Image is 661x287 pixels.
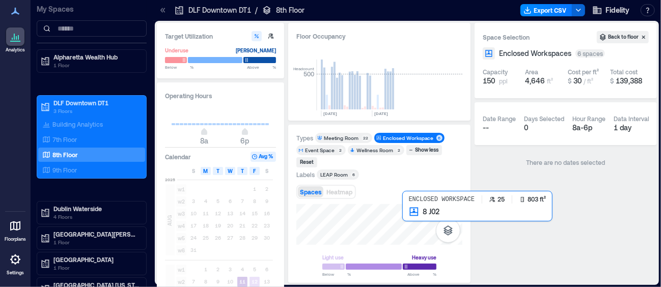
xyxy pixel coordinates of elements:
span: F [254,167,256,175]
text: [DATE] [323,111,337,116]
div: Area [526,68,539,76]
p: Dublin Waterside [53,205,139,213]
div: Date Range [483,114,516,123]
p: DLF Downtown DT1 [53,99,139,107]
div: Underuse [165,45,188,55]
p: My Spaces [37,4,147,14]
span: w6 [176,245,186,255]
p: 4 Floors [53,213,139,221]
div: 2 [396,147,402,153]
span: Enclosed Workspaces [499,48,571,59]
div: Hour Range [572,114,605,123]
p: 8th Floor [52,151,78,159]
p: Alpharetta Wealth Hub [53,53,139,61]
p: Building Analytics [52,120,103,128]
button: Show less [406,145,442,155]
p: Analytics [6,47,25,53]
span: Spaces [300,188,321,195]
button: Export CSV [520,4,572,16]
div: Wellness Room [356,147,393,154]
p: [GEOGRAPHIC_DATA][PERSON_NAME] [53,230,139,238]
span: $ [568,77,571,84]
div: [PERSON_NAME] [236,45,276,55]
span: w3 [176,209,186,219]
text: 12 [252,278,258,284]
div: 6 spaces [575,49,605,58]
div: Capacity [483,68,508,76]
p: / [255,5,258,15]
div: Light use [322,252,344,263]
div: 1 day [614,123,649,133]
div: 6 [351,171,357,178]
div: Event Space [305,147,335,154]
p: 7th Floor [52,135,77,143]
span: ppl [499,77,508,85]
span: 4,646 [526,76,545,85]
p: [GEOGRAPHIC_DATA] [53,255,139,264]
div: Data Interval [614,114,649,123]
span: -- [483,123,489,132]
div: LEAP Room [320,171,348,178]
div: Meeting Room [324,134,359,141]
span: ft² [547,77,554,84]
span: Heatmap [326,188,352,195]
div: Floor Occupancy [296,31,462,41]
div: Cost per ft² [568,68,599,76]
p: 1 Floor [53,61,139,69]
span: 2025 [165,177,175,183]
span: / ft² [584,77,593,84]
span: 6p [241,136,250,145]
div: 2 [338,147,344,153]
span: T [241,167,244,175]
span: Fidelity [605,5,629,15]
span: 30 [573,76,582,85]
div: 0 [524,123,564,133]
div: Heavy use [412,252,436,263]
a: Floorplans [2,214,29,245]
div: Reset [298,158,315,167]
div: 8a - 6p [572,123,605,133]
p: 3 Floors [53,107,139,115]
div: Days Selected [524,114,564,123]
span: Above % [407,271,436,277]
span: Below % [165,64,194,70]
div: 6 [436,135,443,141]
div: Types [296,134,313,142]
span: 8a [200,136,208,145]
a: Settings [3,247,27,279]
button: Avg % [251,152,276,162]
div: Labels [296,170,315,179]
p: DLF Downtown DT1 [188,5,251,15]
h3: Operating Hours [165,91,276,101]
text: [DATE] [374,111,388,116]
p: Settings [7,270,24,276]
button: Back to floor [597,31,649,43]
span: AUG [166,216,174,226]
p: 1 Floor [53,238,139,246]
span: w2 [176,277,186,287]
span: Below % [322,271,351,277]
button: Heatmap [324,186,354,197]
button: Fidelity [589,2,632,18]
span: T [216,167,219,175]
p: 9th Floor [52,166,77,174]
h3: Target Utilization [165,31,276,41]
p: 8th Floor [276,5,305,15]
h3: Space Selection [483,32,597,42]
span: There are no dates selected [527,159,605,166]
button: Spaces [298,186,323,197]
span: S [265,167,268,175]
p: Floorplans [5,236,26,242]
span: w5 [176,233,186,243]
span: w4 [176,221,186,231]
button: Reset [296,157,317,167]
span: W [228,167,233,175]
span: w1 [176,265,186,275]
span: w1 [176,184,186,194]
span: Above % [247,64,276,70]
div: 22 [362,135,370,141]
span: w2 [176,196,186,207]
text: 11 [239,278,245,284]
div: Total cost [611,68,638,76]
p: 1 Floor [53,264,139,272]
